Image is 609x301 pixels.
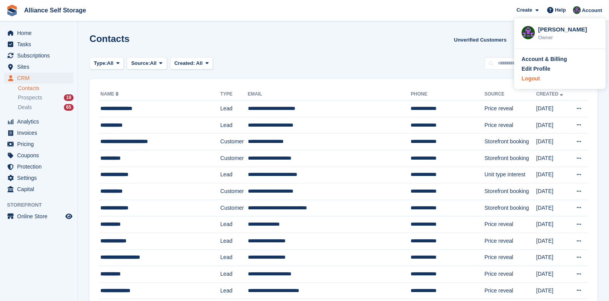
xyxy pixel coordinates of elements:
[536,117,569,134] td: [DATE]
[521,55,567,63] div: Account & Billing
[18,104,32,111] span: Deals
[220,117,247,134] td: Lead
[18,85,74,92] a: Contacts
[4,172,74,183] a: menu
[17,28,64,38] span: Home
[17,39,64,50] span: Tasks
[18,103,74,111] a: Deals 65
[17,127,64,138] span: Invoices
[536,167,569,183] td: [DATE]
[17,211,64,222] span: Online Store
[4,150,74,161] a: menu
[484,183,536,200] td: Storefront booking
[90,57,124,70] button: Type: All
[538,34,598,42] div: Owner
[17,61,64,72] span: Sites
[174,60,195,66] span: Created:
[484,249,536,266] td: Price reveal
[4,50,74,61] a: menu
[4,139,74,150] a: menu
[7,201,77,209] span: Storefront
[411,88,484,101] th: Phone
[150,59,157,67] span: All
[4,211,74,222] a: menu
[538,25,598,32] div: [PERSON_NAME]
[521,75,540,83] div: Logout
[536,91,564,97] a: Created
[573,6,581,14] img: Romilly Norton
[521,26,535,39] img: Romilly Norton
[17,50,64,61] span: Subscriptions
[536,200,569,216] td: [DATE]
[536,183,569,200] td: [DATE]
[220,183,247,200] td: Customer
[220,266,247,283] td: Lead
[484,167,536,183] td: Unit type interest
[220,101,247,117] td: Lead
[247,88,411,101] th: Email
[90,33,130,44] h1: Contacts
[4,116,74,127] a: menu
[18,94,74,102] a: Prospects 19
[220,249,247,266] td: Lead
[64,212,74,221] a: Preview store
[484,282,536,299] td: Price reveal
[4,73,74,84] a: menu
[451,33,509,46] a: Unverified Customers
[555,6,566,14] span: Help
[17,161,64,172] span: Protection
[536,249,569,266] td: [DATE]
[220,200,247,216] td: Customer
[6,5,18,16] img: stora-icon-8386f47178a22dfd0bd8f6a31ec36ba5ce8667c1dd55bd0f319d3a0aa187defe.svg
[484,200,536,216] td: Storefront booking
[17,150,64,161] span: Coupons
[484,233,536,249] td: Price reveal
[512,33,547,46] button: Export
[18,94,42,101] span: Prospects
[64,94,74,101] div: 19
[521,55,598,63] a: Account & Billing
[536,282,569,299] td: [DATE]
[220,150,247,167] td: Customer
[536,150,569,167] td: [DATE]
[582,7,602,14] span: Account
[484,266,536,283] td: Price reveal
[220,134,247,150] td: Customer
[484,134,536,150] td: Storefront booking
[536,233,569,249] td: [DATE]
[484,150,536,167] td: Storefront booking
[21,4,89,17] a: Alliance Self Storage
[484,101,536,117] td: Price reveal
[127,57,167,70] button: Source: All
[196,60,203,66] span: All
[220,88,247,101] th: Type
[484,117,536,134] td: Price reveal
[17,172,64,183] span: Settings
[220,282,247,299] td: Lead
[131,59,150,67] span: Source:
[94,59,107,67] span: Type:
[536,101,569,117] td: [DATE]
[4,61,74,72] a: menu
[107,59,114,67] span: All
[536,134,569,150] td: [DATE]
[17,116,64,127] span: Analytics
[521,75,598,83] a: Logout
[484,216,536,233] td: Price reveal
[516,6,532,14] span: Create
[17,139,64,150] span: Pricing
[536,216,569,233] td: [DATE]
[521,65,550,73] div: Edit Profile
[536,266,569,283] td: [DATE]
[4,184,74,195] a: menu
[170,57,213,70] button: Created: All
[4,28,74,38] a: menu
[484,88,536,101] th: Source
[17,73,64,84] span: CRM
[521,65,598,73] a: Edit Profile
[220,233,247,249] td: Lead
[4,161,74,172] a: menu
[220,216,247,233] td: Lead
[64,104,74,111] div: 65
[4,39,74,50] a: menu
